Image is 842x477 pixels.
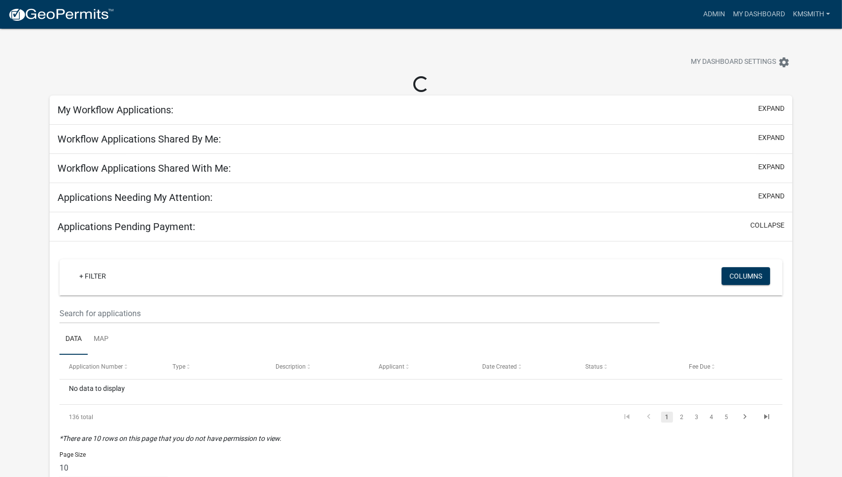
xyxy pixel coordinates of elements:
[59,380,783,404] div: No data to display
[661,412,673,423] a: 1
[172,363,185,370] span: Type
[57,133,221,145] h5: Workflow Applications Shared By Me:
[722,267,770,285] button: Columns
[276,363,306,370] span: Description
[674,409,689,426] li: page 2
[57,191,213,203] h5: Applications Needing My Attention:
[617,412,636,423] a: go to first page
[585,363,603,370] span: Status
[57,104,173,116] h5: My Workflow Applications:
[719,409,734,426] li: page 5
[88,324,114,355] a: Map
[69,363,123,370] span: Application Number
[758,103,785,114] button: expand
[660,409,674,426] li: page 1
[729,5,789,24] a: My Dashboard
[757,412,776,423] a: go to last page
[699,5,729,24] a: Admin
[706,412,718,423] a: 4
[750,220,785,231] button: collapse
[576,355,679,379] datatable-header-cell: Status
[59,303,660,324] input: Search for applications
[71,267,114,285] a: + Filter
[758,133,785,143] button: expand
[57,162,231,174] h5: Workflow Applications Shared With Me:
[704,409,719,426] li: page 4
[369,355,472,379] datatable-header-cell: Applicant
[473,355,576,379] datatable-header-cell: Date Created
[639,412,658,423] a: go to previous page
[59,434,281,442] i: *There are 10 rows on this page that you do not have permission to view.
[683,52,798,72] button: My Dashboard Settingssettings
[679,355,782,379] datatable-header-cell: Fee Due
[735,412,754,423] a: go to next page
[379,363,404,370] span: Applicant
[266,355,369,379] datatable-header-cell: Description
[59,355,163,379] datatable-header-cell: Application Number
[59,324,88,355] a: Data
[691,412,703,423] a: 3
[689,409,704,426] li: page 3
[59,405,202,429] div: 136 total
[758,191,785,201] button: expand
[689,363,710,370] span: Fee Due
[721,412,732,423] a: 5
[482,363,517,370] span: Date Created
[57,221,195,233] h5: Applications Pending Payment:
[789,5,834,24] a: kmsmith
[778,56,790,68] i: settings
[163,355,266,379] datatable-header-cell: Type
[691,56,776,68] span: My Dashboard Settings
[758,162,785,172] button: expand
[676,412,688,423] a: 2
